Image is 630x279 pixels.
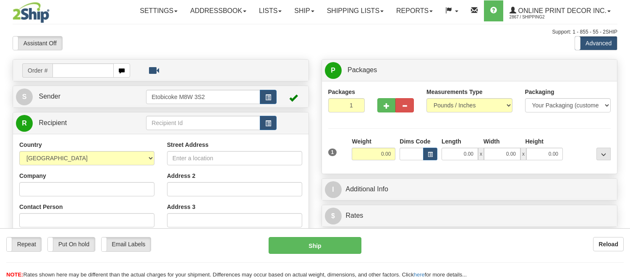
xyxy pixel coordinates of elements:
div: Support: 1 - 855 - 55 - 2SHIP [13,29,617,36]
label: Length [442,137,461,146]
label: Height [525,137,544,146]
input: Recipient Id [146,116,260,130]
label: Address 2 [167,172,196,180]
a: here [414,271,425,278]
a: $Rates [325,207,614,224]
span: 1 [328,149,337,156]
label: Put On hold [48,237,94,251]
a: P Packages [325,62,614,79]
input: Enter a location [167,151,302,165]
img: logo2867.jpg [13,2,50,23]
span: x [520,148,526,160]
span: NOTE: [6,271,23,278]
label: Measurements Type [426,88,483,96]
a: Shipping lists [321,0,390,21]
a: Online Print Decor Inc. 2867 / Shipping2 [503,0,617,21]
a: S Sender [16,88,146,105]
label: Email Labels [102,237,151,251]
span: 2867 / Shipping2 [510,13,572,21]
a: Settings [133,0,184,21]
a: Addressbook [184,0,253,21]
label: Contact Person [19,203,63,211]
b: Reload [599,241,618,248]
a: R Recipient [16,115,132,132]
label: Company [19,172,46,180]
span: Packages [348,66,377,73]
span: $ [325,208,342,224]
div: ... [596,148,611,160]
label: Address 3 [167,203,196,211]
a: IAdditional Info [325,181,614,198]
button: Ship [269,237,361,254]
span: Sender [39,93,60,100]
label: Country [19,141,42,149]
iframe: chat widget [611,96,629,182]
label: Packaging [525,88,554,96]
label: Weight [352,137,371,146]
input: Sender Id [146,90,260,104]
label: Packages [328,88,356,96]
label: Dims Code [400,137,430,146]
button: Reload [593,237,624,251]
label: Repeat [7,237,41,251]
span: P [325,62,342,79]
label: Advanced [575,37,617,50]
span: S [16,89,33,105]
label: Street Address [167,141,209,149]
span: x [478,148,484,160]
span: Online Print Decor Inc. [516,7,606,14]
label: Width [484,137,500,146]
label: Assistant Off [13,37,62,50]
a: Lists [253,0,288,21]
a: Ship [288,0,320,21]
span: I [325,181,342,198]
span: R [16,115,33,132]
span: Order # [22,63,52,78]
a: Reports [390,0,439,21]
span: Recipient [39,119,67,126]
